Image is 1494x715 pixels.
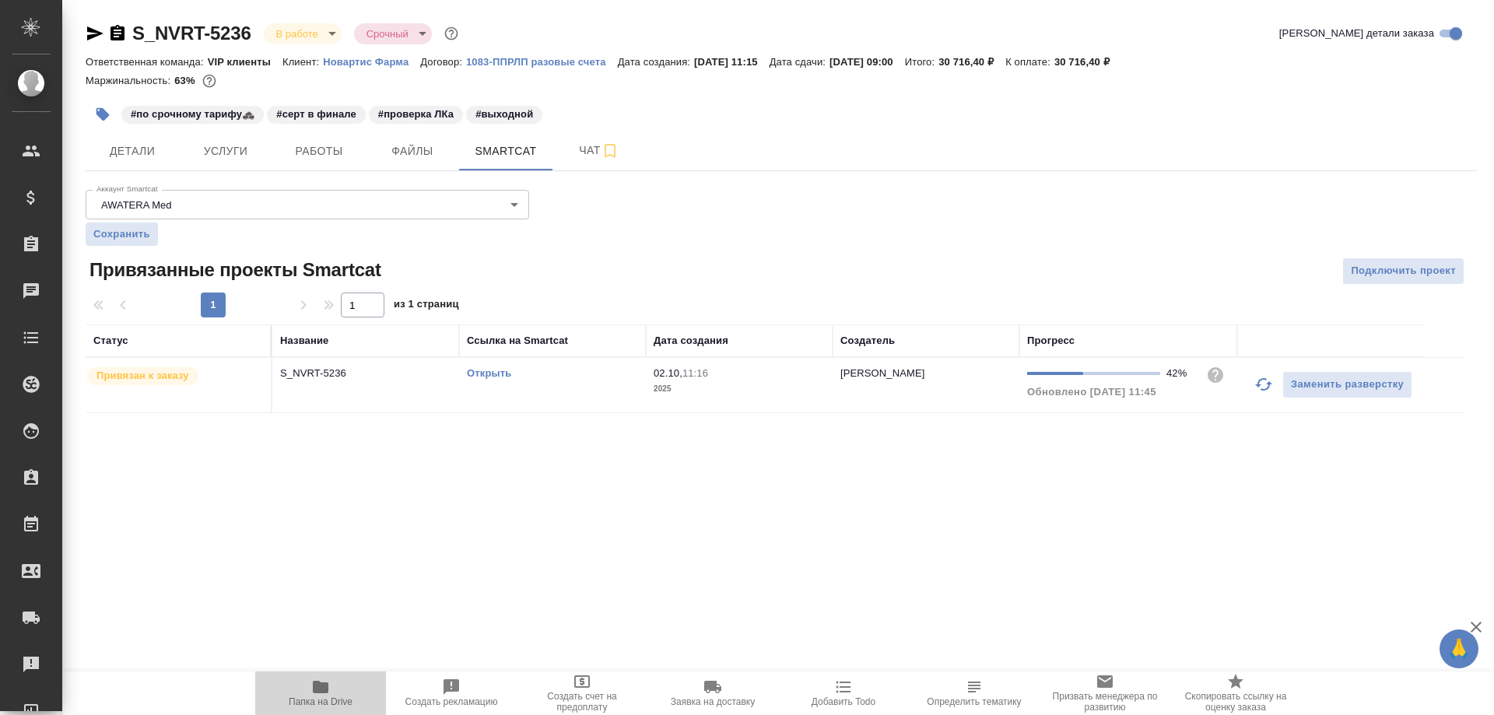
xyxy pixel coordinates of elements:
[829,56,905,68] p: [DATE] 09:00
[354,23,432,44] div: В работе
[466,54,618,68] a: 1083-ППРЛП разовые счета
[1282,371,1412,398] button: Заменить разверстку
[96,368,189,384] p: Привязан к заказу
[208,56,282,68] p: VIP клиенты
[375,142,450,161] span: Файлы
[96,198,177,212] button: AWATERA Med
[468,142,543,161] span: Smartcat
[770,56,829,68] p: Дата сдачи:
[394,295,459,317] span: из 1 страниц
[441,23,461,44] button: Доп статусы указывают на важность/срочность заказа
[905,56,938,68] p: Итого:
[323,56,420,68] p: Новартис Фарма
[694,56,770,68] p: [DATE] 11:15
[282,56,323,68] p: Клиент:
[938,56,1005,68] p: 30 716,40 ₽
[132,23,251,44] a: S_NVRT-5236
[1342,258,1464,285] button: Подключить проект
[1351,262,1456,280] span: Подключить проект
[86,97,120,131] button: Добавить тэг
[1279,26,1434,41] span: [PERSON_NAME] детали заказа
[86,24,104,43] button: Скопировать ссылку для ЯМессенджера
[840,367,925,379] p: [PERSON_NAME]
[562,141,637,160] span: Чат
[467,367,511,379] a: Открыть
[1054,56,1121,68] p: 30 716,40 ₽
[95,142,170,161] span: Детали
[465,107,544,120] span: выходной
[682,367,708,379] p: 11:16
[93,226,150,242] span: Сохранить
[618,56,694,68] p: Дата создания:
[93,333,128,349] div: Статус
[1245,366,1282,403] button: Обновить прогресс
[86,190,529,219] div: AWATERA Med
[840,333,895,349] div: Создатель
[367,107,465,120] span: проверка ЛКа
[280,366,451,381] p: S_NVRT-5236
[467,333,568,349] div: Ссылка на Smartcat
[1166,366,1194,381] div: 42%
[272,27,323,40] button: В работе
[601,142,619,160] svg: Подписаться
[131,107,254,122] p: #по срочному тарифу🚓
[264,23,342,44] div: В работе
[188,142,263,161] span: Услуги
[420,56,466,68] p: Договор:
[323,54,420,68] a: Новартис Фарма
[362,27,413,40] button: Срочный
[1440,629,1478,668] button: 🙏
[378,107,454,122] p: #проверка ЛКа
[282,142,356,161] span: Работы
[86,56,208,68] p: Ответственная команда:
[174,75,198,86] p: 63%
[86,75,174,86] p: Маржинальность:
[475,107,533,122] p: #выходной
[86,258,381,282] span: Привязанные проекты Smartcat
[108,24,127,43] button: Скопировать ссылку
[280,333,328,349] div: Название
[1446,633,1472,665] span: 🙏
[1027,333,1075,349] div: Прогресс
[654,381,825,397] p: 2025
[86,223,158,246] button: Сохранить
[276,107,356,122] p: #серт в финале
[654,367,682,379] p: 02.10,
[466,56,618,68] p: 1083-ППРЛП разовые счета
[1291,376,1404,394] span: Заменить разверстку
[654,333,728,349] div: Дата создания
[1027,386,1156,398] span: Обновлено [DATE] 11:45
[1005,56,1054,68] p: К оплате:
